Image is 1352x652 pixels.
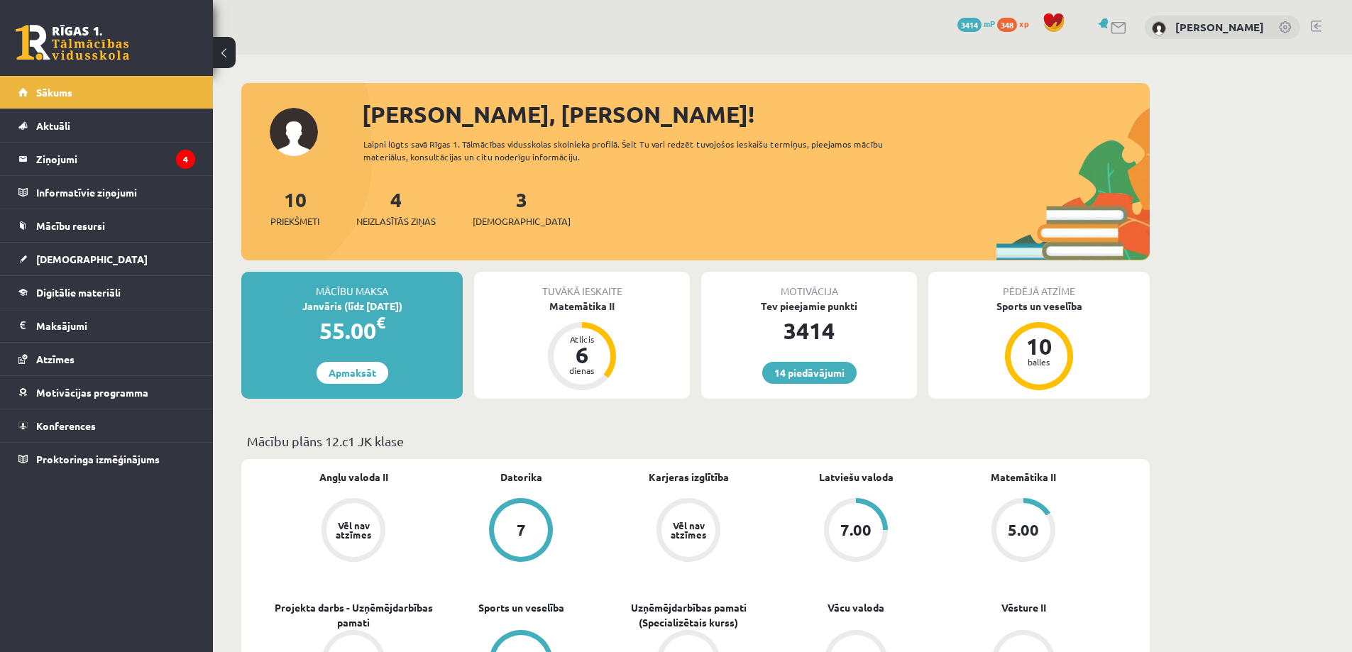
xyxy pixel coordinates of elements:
[362,97,1150,131] div: [PERSON_NAME], [PERSON_NAME]!
[605,600,772,630] a: Uzņēmējdarbības pamati (Specializētais kurss)
[940,498,1107,565] a: 5.00
[997,18,1035,29] a: 348 xp
[1001,600,1046,615] a: Vēsture II
[18,276,195,309] a: Digitālie materiāli
[1019,18,1028,29] span: xp
[669,521,708,539] div: Vēl nav atzīmes
[319,470,388,485] a: Angļu valoda II
[18,76,195,109] a: Sākums
[36,219,105,232] span: Mācību resursi
[36,419,96,432] span: Konferences
[18,443,195,475] a: Proktoringa izmēģinājums
[176,150,195,169] i: 4
[997,18,1017,32] span: 348
[928,299,1150,392] a: Sports un veselība 10 balles
[247,431,1144,451] p: Mācību plāns 12.c1 JK klase
[819,470,894,485] a: Latviešu valoda
[1152,21,1166,35] img: Kristaps Dāvis Gailītis
[478,600,564,615] a: Sports un veselība
[701,299,917,314] div: Tev pieejamie punkti
[18,109,195,142] a: Aktuāli
[36,86,72,99] span: Sākums
[762,362,857,384] a: 14 piedāvājumi
[474,299,690,314] div: Matemātika II
[376,312,385,333] span: €
[473,187,571,228] a: 3[DEMOGRAPHIC_DATA]
[36,353,75,365] span: Atzīmes
[1018,358,1060,366] div: balles
[36,453,160,465] span: Proktoringa izmēģinājums
[474,299,690,392] a: Matemātika II Atlicis 6 dienas
[270,214,319,228] span: Priekšmeti
[36,143,195,175] legend: Ziņojumi
[473,214,571,228] span: [DEMOGRAPHIC_DATA]
[18,376,195,409] a: Motivācijas programma
[270,498,437,565] a: Vēl nav atzīmes
[1008,522,1039,538] div: 5.00
[561,335,603,343] div: Atlicis
[701,314,917,348] div: 3414
[500,470,542,485] a: Datorika
[317,362,388,384] a: Apmaksāt
[928,299,1150,314] div: Sports un veselība
[517,522,526,538] div: 7
[840,522,872,538] div: 7.00
[18,209,195,242] a: Mācību resursi
[334,521,373,539] div: Vēl nav atzīmes
[36,176,195,209] legend: Informatīvie ziņojumi
[356,187,436,228] a: 4Neizlasītās ziņas
[928,272,1150,299] div: Pēdējā atzīme
[18,409,195,442] a: Konferences
[18,176,195,209] a: Informatīvie ziņojumi
[36,286,121,299] span: Digitālie materiāli
[356,214,436,228] span: Neizlasītās ziņas
[241,314,463,348] div: 55.00
[270,187,319,228] a: 10Priekšmeti
[36,386,148,399] span: Motivācijas programma
[437,498,605,565] a: 7
[605,498,772,565] a: Vēl nav atzīmes
[36,309,195,342] legend: Maksājumi
[957,18,982,32] span: 3414
[957,18,995,29] a: 3414 mP
[828,600,884,615] a: Vācu valoda
[1175,20,1264,34] a: [PERSON_NAME]
[363,138,908,163] div: Laipni lūgts savā Rīgas 1. Tālmācības vidusskolas skolnieka profilā. Šeit Tu vari redzēt tuvojošo...
[649,470,729,485] a: Karjeras izglītība
[241,272,463,299] div: Mācību maksa
[16,25,129,60] a: Rīgas 1. Tālmācības vidusskola
[36,253,148,265] span: [DEMOGRAPHIC_DATA]
[561,366,603,375] div: dienas
[270,600,437,630] a: Projekta darbs - Uzņēmējdarbības pamati
[241,299,463,314] div: Janvāris (līdz [DATE])
[701,272,917,299] div: Motivācija
[18,243,195,275] a: [DEMOGRAPHIC_DATA]
[18,343,195,375] a: Atzīmes
[991,470,1056,485] a: Matemātika II
[984,18,995,29] span: mP
[561,343,603,366] div: 6
[36,119,70,132] span: Aktuāli
[474,272,690,299] div: Tuvākā ieskaite
[18,309,195,342] a: Maksājumi
[772,498,940,565] a: 7.00
[1018,335,1060,358] div: 10
[18,143,195,175] a: Ziņojumi4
